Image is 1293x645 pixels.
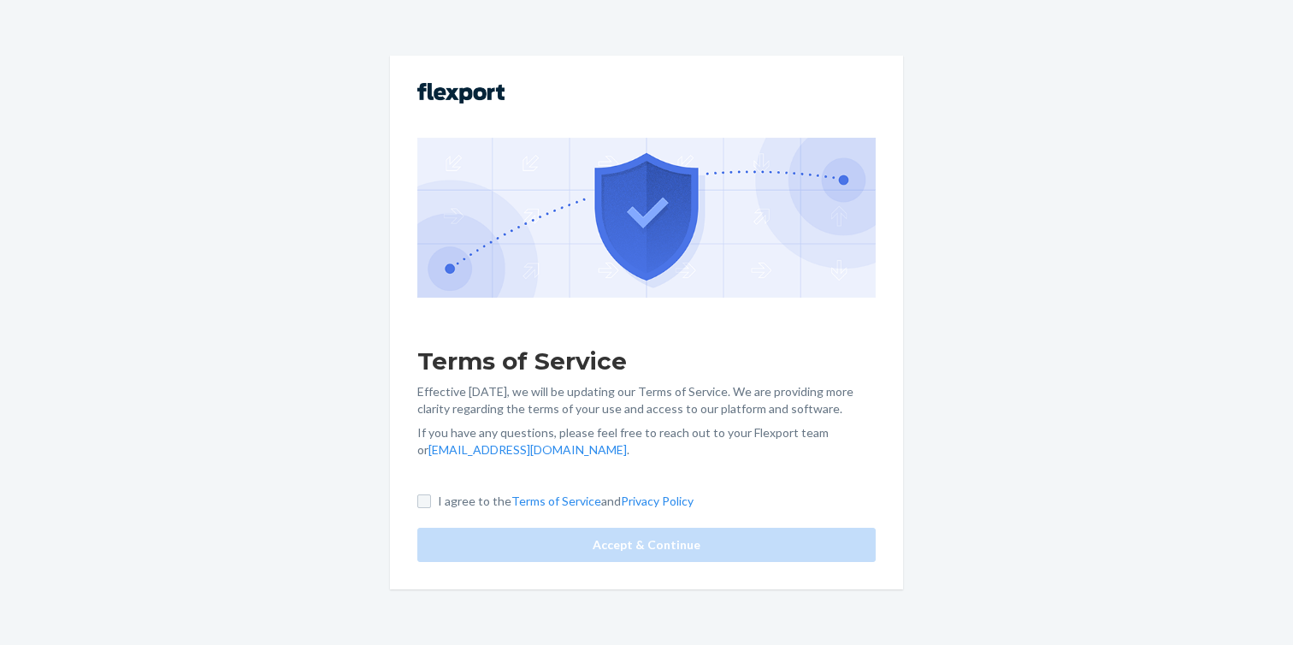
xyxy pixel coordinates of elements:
[511,494,601,508] a: Terms of Service
[438,493,694,510] p: I agree to the and
[417,528,876,562] button: Accept & Continue
[417,383,876,417] p: Effective [DATE], we will be updating our Terms of Service. We are providing more clarity regardi...
[417,494,431,508] input: I agree to theTerms of ServiceandPrivacy Policy
[417,346,876,376] h1: Terms of Service
[417,138,876,297] img: GDPR Compliance
[417,83,505,104] img: Flexport logo
[428,442,627,457] a: [EMAIL_ADDRESS][DOMAIN_NAME]
[417,424,876,459] p: If you have any questions, please feel free to reach out to your Flexport team or .
[621,494,694,508] a: Privacy Policy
